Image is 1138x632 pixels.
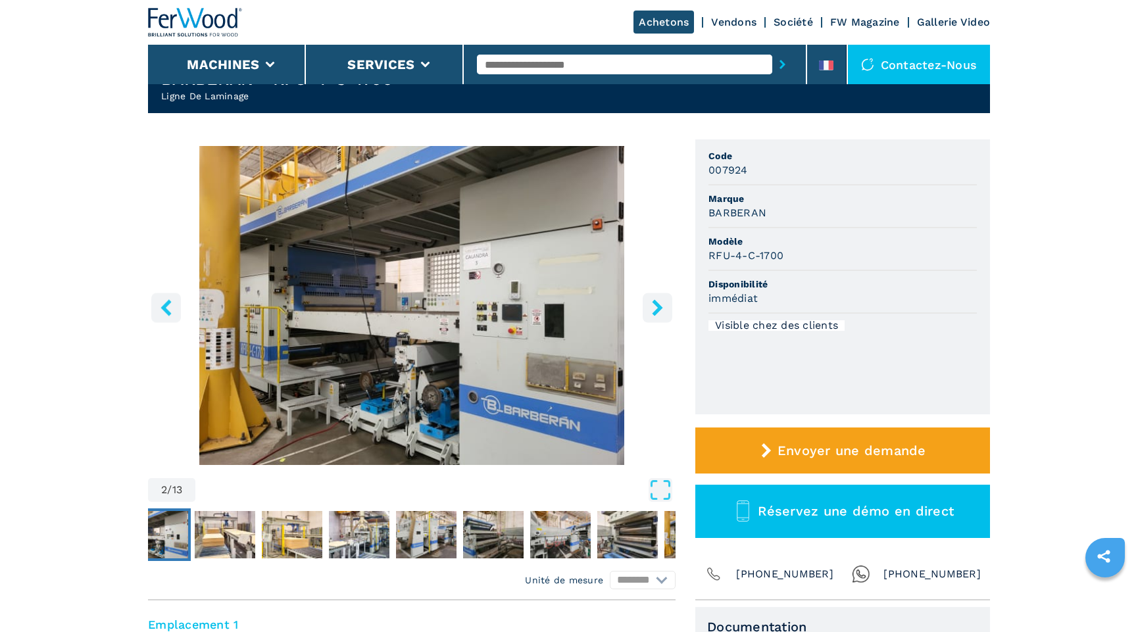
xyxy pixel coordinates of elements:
[662,508,728,561] button: Go to Slide 10
[396,511,457,558] img: fe9808621e8e612813c8f5787a0be02a
[530,511,591,558] img: e09064a3613fc57b5223f08bc17a1581
[326,508,392,561] button: Go to Slide 5
[167,485,172,495] span: /
[125,508,653,561] nav: Thumbnail Navigation
[758,503,954,519] span: Réservez une démo en direct
[774,16,813,28] a: Société
[705,565,723,583] img: Phone
[347,57,414,72] button: Services
[187,57,259,72] button: Machines
[128,511,188,558] img: f1974a966066e7c47f7c4f59f82de4c0
[525,573,603,587] em: Unité de mesure
[695,427,990,474] button: Envoyer une demande
[528,508,593,561] button: Go to Slide 8
[711,16,756,28] a: Vendons
[161,485,167,495] span: 2
[125,508,191,561] button: Go to Slide 2
[597,511,658,558] img: 517aa18840c2380cd939b3200f2a61c7
[883,565,981,583] span: [PHONE_NUMBER]
[148,146,676,465] img: Ligne De Laminage BARBERAN RFU-4-C-1700
[460,508,526,561] button: Go to Slide 7
[1087,540,1120,573] a: sharethis
[643,293,672,322] button: right-button
[772,49,793,80] button: submit-button
[148,617,676,632] h4: Emplacement 1
[778,443,926,458] span: Envoyer une demande
[695,485,990,538] button: Réservez une démo en direct
[708,291,758,306] h3: immédiat
[199,478,672,502] button: Open Fullscreen
[708,192,977,205] span: Marque
[161,89,393,103] h2: Ligne De Laminage
[595,508,660,561] button: Go to Slide 9
[148,146,676,465] div: Go to Slide 2
[195,511,255,558] img: 53f46159c7b2311e081bc29e3b43c693
[259,508,325,561] button: Go to Slide 4
[148,8,243,37] img: Ferwood
[708,248,783,263] h3: RFU-4-C-1700
[848,45,991,84] div: Contactez-nous
[172,485,183,495] span: 13
[329,511,389,558] img: 0456b35ecc2cd24368ddb825b51586bf
[393,508,459,561] button: Go to Slide 6
[262,511,322,558] img: 23539479c06844b9c4384d47598a2b97
[708,235,977,248] span: Modèle
[852,565,870,583] img: Whatsapp
[917,16,991,28] a: Gallerie Video
[664,511,725,558] img: 7953adc83b35d3345d2d620e2d816fc1
[633,11,694,34] a: Achetons
[708,205,766,220] h3: BARBERAN
[736,565,833,583] span: [PHONE_NUMBER]
[708,278,977,291] span: Disponibilité
[151,293,181,322] button: left-button
[708,320,845,331] div: Visible chez des clients
[830,16,900,28] a: FW Magazine
[192,508,258,561] button: Go to Slide 3
[1082,573,1128,622] iframe: Chat
[708,162,748,178] h3: 007924
[708,149,977,162] span: Code
[861,58,874,71] img: Contactez-nous
[463,511,524,558] img: 870971721cf7214ec509734b6e6a967a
